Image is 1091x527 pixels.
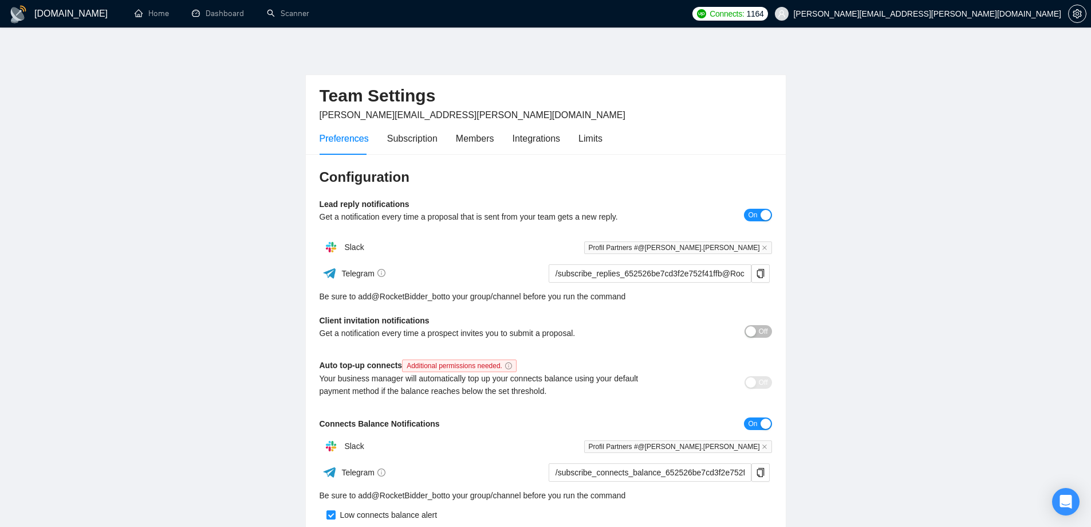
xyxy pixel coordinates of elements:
[377,469,385,477] span: info-circle
[320,236,342,259] img: hpQkSZIkSZIkSZIkSZIkSZIkSZIkSZIkSZIkSZIkSZIkSZIkSZIkSZIkSZIkSZIkSZIkSZIkSZIkSZIkSZIkSZIkSZIkSZIkS...
[372,290,444,303] a: @RocketBidder_bot
[344,243,364,252] span: Slack
[751,463,770,482] button: copy
[778,10,786,18] span: user
[320,419,440,428] b: Connects Balance Notifications
[456,131,494,146] div: Members
[1068,9,1086,18] a: setting
[320,372,659,397] div: Your business manager will automatically top up your connects balance using your default payment ...
[336,509,438,521] div: Low connects balance alert
[192,9,244,18] a: dashboardDashboard
[762,245,767,251] span: close
[752,269,769,278] span: copy
[135,9,169,18] a: homeHome
[341,468,385,477] span: Telegram
[1069,9,1086,18] span: setting
[372,489,444,502] a: @RocketBidder_bot
[746,7,763,20] span: 1164
[748,209,757,221] span: On
[578,131,602,146] div: Limits
[320,131,369,146] div: Preferences
[748,417,757,430] span: On
[320,435,342,458] img: hpQkSZIkSZIkSZIkSZIkSZIkSZIkSZIkSZIkSZIkSZIkSZIkSZIkSZIkSZIkSZIkSZIkSZIkSZIkSZIkSZIkSZIkSZIkSZIkS...
[320,200,409,209] b: Lead reply notifications
[759,325,768,338] span: Off
[320,290,772,303] div: Be sure to add to your group/channel before you run the command
[320,489,772,502] div: Be sure to add to your group/channel before you run the command
[341,269,385,278] span: Telegram
[697,9,706,18] img: upwork-logo.png
[1052,488,1080,516] div: Open Intercom Messenger
[320,168,772,186] h3: Configuration
[584,440,772,453] span: Profil Partners #@[PERSON_NAME].[PERSON_NAME]
[751,264,770,283] button: copy
[710,7,744,20] span: Connects:
[9,5,27,24] img: logo
[752,468,769,477] span: copy
[320,327,659,339] div: Get a notification every time a prospect invites you to submit a proposal.
[320,361,521,370] b: Auto top-up connects
[322,465,337,479] img: ww3wtPAAAAAElFTkSuQmCC
[402,360,517,372] span: Additional permissions needed.
[762,444,767,450] span: close
[344,442,364,451] span: Slack
[322,266,337,280] img: ww3wtPAAAAAElFTkSuQmCC
[505,362,512,369] span: info-circle
[387,131,438,146] div: Subscription
[759,376,768,389] span: Off
[320,84,772,108] h2: Team Settings
[320,316,430,325] b: Client invitation notifications
[1068,5,1086,23] button: setting
[513,131,561,146] div: Integrations
[377,269,385,277] span: info-circle
[320,210,659,223] div: Get a notification every time a proposal that is sent from your team gets a new reply.
[267,9,309,18] a: searchScanner
[584,241,772,254] span: Profil Partners #@[PERSON_NAME].[PERSON_NAME]
[320,110,625,120] span: [PERSON_NAME][EMAIL_ADDRESS][PERSON_NAME][DOMAIN_NAME]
